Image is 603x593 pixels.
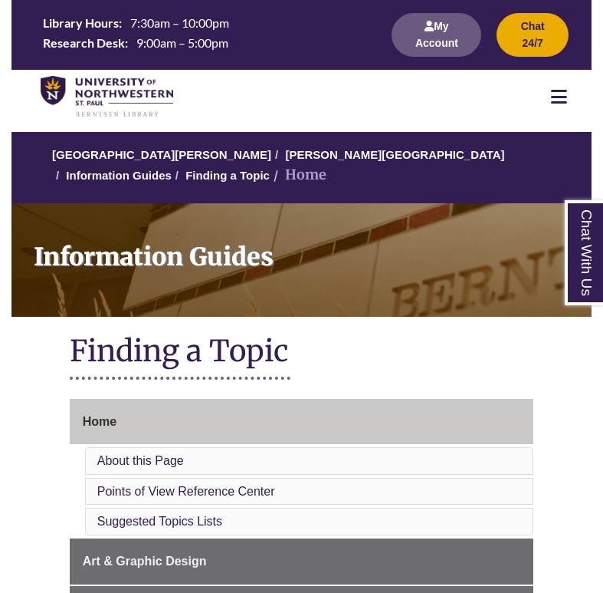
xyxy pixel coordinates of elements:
[11,203,592,317] a: Information Guides
[185,169,270,182] a: Finding a Topic
[37,15,374,54] table: Hours Today
[270,164,326,186] li: Home
[83,415,116,428] span: Home
[37,34,130,51] th: Research Desk:
[24,203,592,297] h1: Information Guides
[130,15,229,30] span: 7:30am – 10:00pm
[496,36,569,49] a: Chat 24/7
[83,555,207,568] span: Art & Graphic Design
[136,35,228,50] span: 9:00am – 5:00pm
[70,332,534,373] h1: Finding a Topic
[97,485,275,498] a: Points of View Reference Center
[392,13,481,57] button: My Account
[37,15,124,31] th: Library Hours:
[41,76,173,118] img: UNWSP Library Logo
[496,13,569,57] button: Chat 24/7
[285,148,504,161] a: [PERSON_NAME][GEOGRAPHIC_DATA]
[52,148,271,161] a: [GEOGRAPHIC_DATA][PERSON_NAME]
[392,36,481,49] a: My Account
[97,515,222,528] a: Suggested Topics Lists
[97,454,184,467] a: About this Page
[66,169,172,182] a: Information Guides
[70,539,534,585] a: Art & Graphic Design
[37,15,374,55] a: Hours Today
[70,399,534,445] a: Home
